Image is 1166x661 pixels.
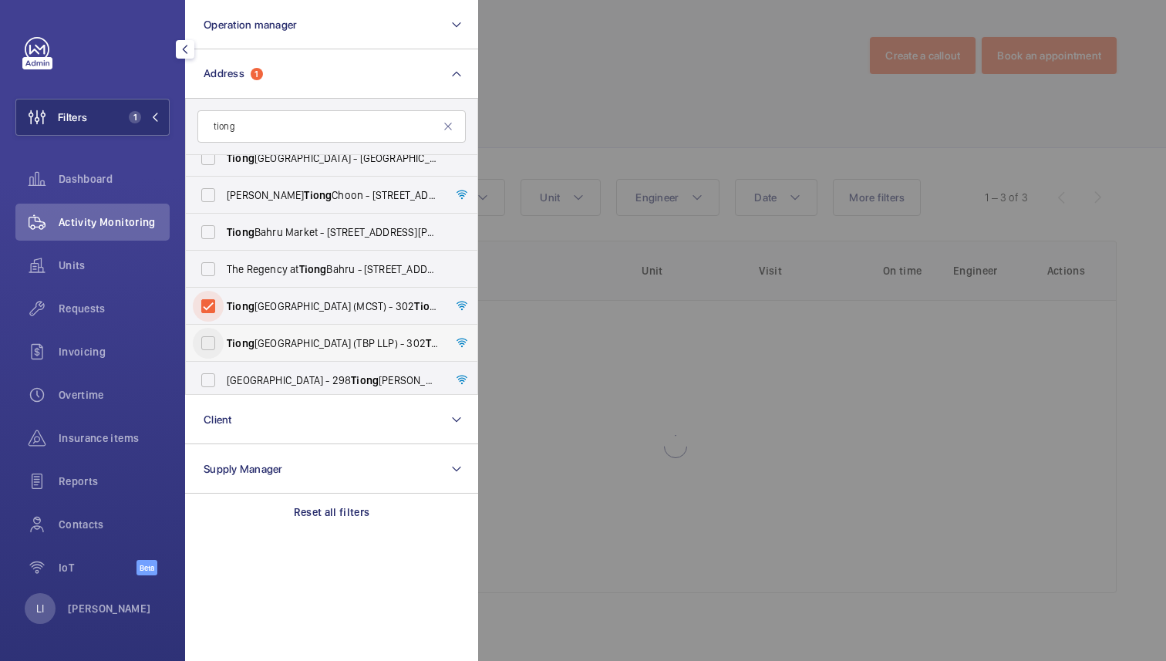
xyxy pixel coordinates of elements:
span: Insurance items [59,430,170,446]
span: Invoicing [59,344,170,359]
span: Activity Monitoring [59,214,170,230]
span: 1 [129,111,141,123]
button: Filters1 [15,99,170,136]
p: [PERSON_NAME] [68,601,151,616]
span: Dashboard [59,171,170,187]
span: Filters [58,110,87,125]
span: Contacts [59,517,170,532]
span: Beta [136,560,157,575]
span: Requests [59,301,170,316]
span: Reports [59,474,170,489]
p: LI [36,601,44,616]
span: IoT [59,560,136,575]
span: Overtime [59,387,170,403]
span: Units [59,258,170,273]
